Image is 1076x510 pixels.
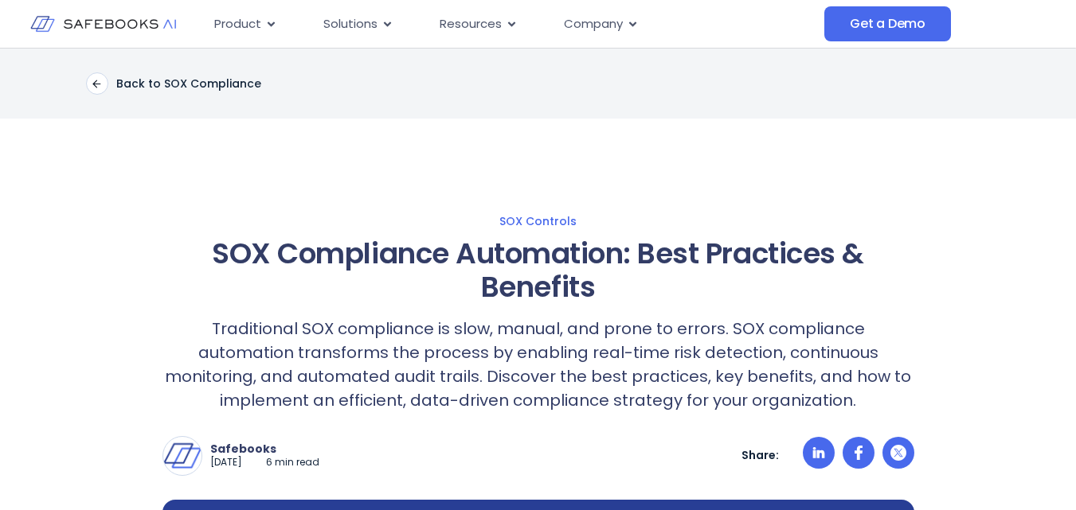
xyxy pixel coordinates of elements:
span: Solutions [323,15,378,33]
a: Get a Demo [824,6,951,41]
nav: Menu [202,9,824,40]
h1: SOX Compliance Automation: Best Practices & Benefits [162,237,914,304]
p: Back to SOX Compliance [116,76,261,91]
p: 6 min read [266,456,319,469]
p: [DATE] [210,456,242,469]
span: Resources [440,15,502,33]
p: Share: [741,448,779,462]
span: Company [564,15,623,33]
a: Back to SOX Compliance [86,72,261,95]
span: Product [214,15,261,33]
span: Get a Demo [850,16,925,32]
div: Menu Toggle [202,9,824,40]
img: Safebooks [163,437,202,475]
p: Traditional SOX compliance is slow, manual, and prone to errors. SOX compliance automation transf... [162,317,914,412]
a: SOX Controls [16,214,1060,228]
p: Safebooks [210,442,319,456]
